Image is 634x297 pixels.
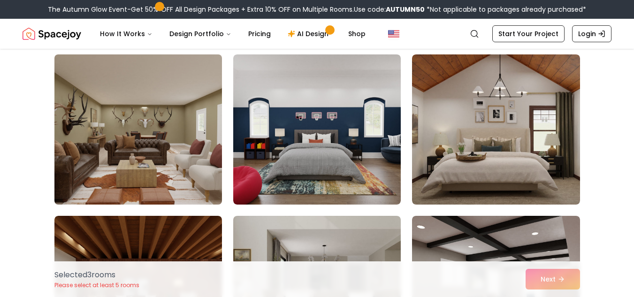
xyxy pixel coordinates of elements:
img: Room room-5 [233,54,401,205]
img: United States [388,28,399,39]
a: Spacejoy [23,24,81,43]
img: Room room-4 [50,51,226,208]
p: Selected 3 room s [54,269,139,281]
img: Spacejoy Logo [23,24,81,43]
a: Login [572,25,611,42]
span: Use code: [354,5,425,14]
a: Pricing [241,24,278,43]
div: The Autumn Glow Event-Get 50% OFF All Design Packages + Extra 10% OFF on Multiple Rooms. [48,5,586,14]
b: AUTUMN50 [386,5,425,14]
a: Start Your Project [492,25,565,42]
nav: Main [92,24,373,43]
p: Please select at least 5 rooms [54,282,139,289]
a: Shop [341,24,373,43]
a: AI Design [280,24,339,43]
img: Room room-6 [412,54,580,205]
nav: Global [23,19,611,49]
span: *Not applicable to packages already purchased* [425,5,586,14]
button: How It Works [92,24,160,43]
button: Design Portfolio [162,24,239,43]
